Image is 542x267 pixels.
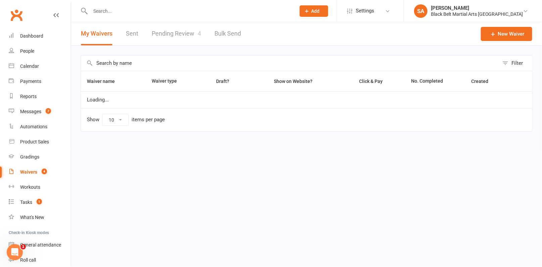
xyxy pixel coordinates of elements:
[132,117,165,123] div: items per page
[214,22,241,45] a: Bulk Send
[152,22,201,45] a: Pending Review4
[356,3,374,18] span: Settings
[20,154,39,160] div: Gradings
[20,48,34,54] div: People
[20,242,61,248] div: General attendance
[216,79,229,84] span: Draft?
[499,55,532,71] button: Filter
[20,63,39,69] div: Calendar
[9,134,71,149] a: Product Sales
[8,7,25,24] a: Clubworx
[9,165,71,180] a: Waivers 4
[512,59,523,67] div: Filter
[81,55,499,71] input: Search by name
[9,180,71,195] a: Workouts
[81,91,532,108] td: Loading...
[81,22,112,45] button: My Waivers
[146,71,197,91] th: Waiver type
[431,11,523,17] div: Black Belt Martial Arts [GEOGRAPHIC_DATA]
[311,8,320,14] span: Add
[88,6,291,16] input: Search...
[42,169,47,174] span: 4
[20,109,41,114] div: Messages
[405,71,465,91] th: No. Completed
[210,77,237,85] button: Draft?
[20,79,41,84] div: Payments
[9,195,71,210] a: Tasks 1
[20,139,49,144] div: Product Sales
[274,79,312,84] span: Show on Website?
[20,215,44,220] div: What's New
[20,184,40,190] div: Workouts
[9,59,71,74] a: Calendar
[9,237,71,253] a: General attendance kiosk mode
[9,104,71,119] a: Messages 7
[20,199,32,205] div: Tasks
[198,30,201,37] span: 4
[268,77,320,85] button: Show on Website?
[20,169,37,175] div: Waivers
[37,199,42,205] span: 1
[9,119,71,134] a: Automations
[9,149,71,165] a: Gradings
[431,5,523,11] div: [PERSON_NAME]
[9,44,71,59] a: People
[9,29,71,44] a: Dashboard
[87,77,122,85] button: Waiver name
[300,5,328,17] button: Add
[9,74,71,89] a: Payments
[472,79,496,84] span: Created
[9,210,71,225] a: What's New
[46,108,51,114] span: 7
[87,114,165,126] div: Show
[7,244,23,260] iframe: Intercom live chat
[20,124,47,129] div: Automations
[20,257,36,263] div: Roll call
[414,4,428,18] div: SA
[353,77,390,85] button: Click & Pay
[20,33,43,39] div: Dashboard
[126,22,138,45] a: Sent
[87,79,122,84] span: Waiver name
[20,244,26,250] span: 1
[20,94,37,99] div: Reports
[9,89,71,104] a: Reports
[481,27,532,41] a: New Waiver
[359,79,383,84] span: Click & Pay
[472,77,496,85] button: Created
